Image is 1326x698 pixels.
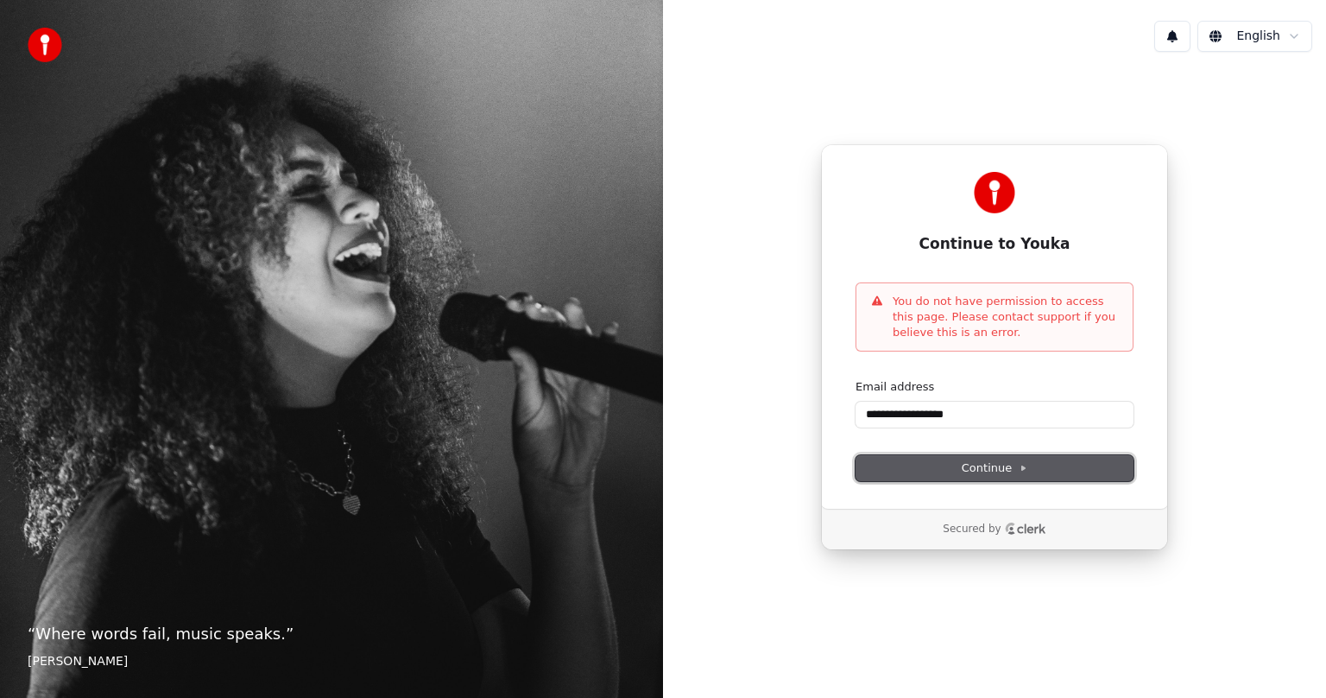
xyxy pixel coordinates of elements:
[962,460,1027,476] span: Continue
[856,234,1133,255] h1: Continue to Youka
[1005,523,1046,535] a: Clerk logo
[28,622,635,646] p: “ Where words fail, music speaks. ”
[893,294,1119,340] p: You do not have permission to access this page. Please contact support if you believe this is an ...
[28,28,62,62] img: youka
[943,523,1001,536] p: Secured by
[856,379,934,395] label: Email address
[28,653,635,670] footer: [PERSON_NAME]
[974,172,1015,213] img: Youka
[856,455,1133,481] button: Continue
